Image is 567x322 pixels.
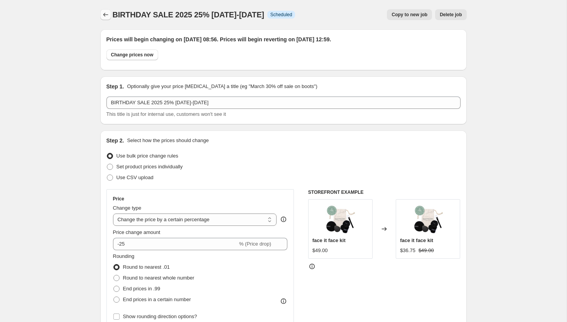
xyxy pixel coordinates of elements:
[113,196,124,202] h3: Price
[270,12,292,18] span: Scheduled
[106,49,158,60] button: Change prices now
[127,137,209,144] p: Select how the prices should change
[123,297,191,302] span: End prices in a certain number
[400,237,433,243] span: face it face kit
[440,12,462,18] span: Delete job
[116,164,183,169] span: Set product prices individually
[391,12,427,18] span: Copy to new job
[113,10,264,19] span: BIRTHDAY SALE 2025 25% [DATE]-[DATE]
[418,247,434,254] strike: $49.00
[127,83,317,90] p: Optionally give your price [MEDICAL_DATA] a title (eg "March 30% off sale on boots")
[111,52,154,58] span: Change prices now
[113,229,160,235] span: Price change amount
[413,203,444,234] img: face-it-face-kit-380776_80x.jpg
[123,275,194,281] span: Round to nearest whole number
[116,153,178,159] span: Use bulk price change rules
[123,286,160,291] span: End prices in .99
[100,9,111,20] button: Price change jobs
[280,215,287,223] div: help
[387,9,432,20] button: Copy to new job
[113,253,135,259] span: Rounding
[308,189,461,195] h6: STOREFRONT EXAMPLE
[400,247,415,254] div: $36.75
[325,203,356,234] img: face-it-face-kit-380776_80x.jpg
[123,314,197,319] span: Show rounding direction options?
[116,175,154,180] span: Use CSV upload
[312,247,328,254] div: $49.00
[106,111,226,117] span: This title is just for internal use, customers won't see it
[106,83,124,90] h2: Step 1.
[106,97,461,109] input: 30% off holiday sale
[113,205,142,211] span: Change type
[123,264,170,270] span: Round to nearest .01
[106,36,461,43] h2: Prices will begin changing on [DATE] 08:56. Prices will begin reverting on [DATE] 12:59.
[113,238,238,250] input: -15
[239,241,271,247] span: % (Price drop)
[106,137,124,144] h2: Step 2.
[312,237,346,243] span: face it face kit
[435,9,466,20] button: Delete job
